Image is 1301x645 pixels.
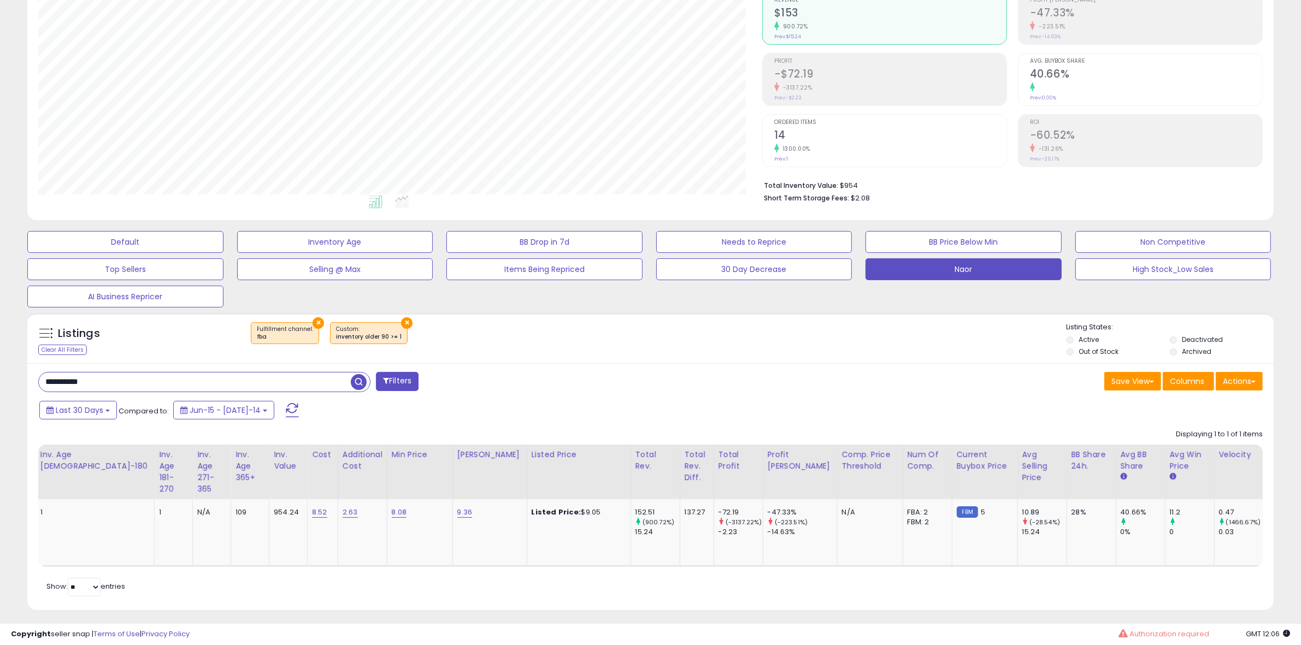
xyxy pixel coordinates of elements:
[1170,472,1176,482] small: Avg Win Price.
[1022,449,1062,483] div: Avg Selling Price
[768,507,837,517] div: -47.33%
[1104,372,1161,390] button: Save View
[190,405,261,416] span: Jun-15 - [DATE]-14
[1022,527,1067,537] div: 15.24
[1170,449,1210,472] div: Avg Win Price
[1035,145,1063,153] small: -131.26%
[764,193,849,203] b: Short Term Storage Fees:
[1170,527,1214,537] div: 0
[532,507,622,517] div: $9.05
[336,333,402,341] div: inventory older 90 >= 1
[46,581,125,591] span: Show: entries
[1030,94,1056,101] small: Prev: 0.00%
[336,325,402,341] span: Custom:
[39,401,117,419] button: Last 30 Days
[1182,335,1223,344] label: Deactivated
[1176,429,1263,440] div: Displaying 1 to 1 of 1 items
[842,449,898,472] div: Comp. Price Threshold
[1022,507,1067,517] div: 10.89
[1170,376,1204,387] span: Columns
[237,231,433,253] button: Inventory Age
[908,449,947,472] div: Num of Comp.
[376,372,419,391] button: Filters
[343,449,382,472] div: Additional Cost
[457,449,522,460] div: [PERSON_NAME]
[1030,129,1262,144] h2: -60.52%
[643,518,674,526] small: (900.72%)
[866,258,1062,280] button: Naor
[11,629,51,639] strong: Copyright
[775,518,808,526] small: (-223.51%)
[1226,518,1261,526] small: (1466.67%)
[1035,22,1065,31] small: -223.51%
[719,507,763,517] div: -72.19
[1030,58,1262,64] span: Avg. Buybox Share
[40,507,146,517] div: 1
[56,405,103,416] span: Last 30 Days
[343,507,358,518] a: 2.63
[908,517,944,527] div: FBM: 2
[685,449,709,483] div: Total Rev. Diff.
[764,178,1255,191] li: $954
[274,449,303,472] div: Inv. value
[237,258,433,280] button: Selling @ Max
[1030,156,1059,162] small: Prev: -26.17%
[38,345,87,355] div: Clear All Filters
[779,84,813,92] small: -3137.22%
[1219,507,1263,517] div: 0.47
[236,507,261,517] div: 109
[719,449,758,472] div: Total Profit
[774,94,802,101] small: Prev: -$2.23
[656,231,852,253] button: Needs to Reprice
[1075,258,1271,280] button: High Stock_Low Sales
[27,258,223,280] button: Top Sellers
[842,507,894,517] div: N/A
[774,7,1006,21] h2: $153
[774,58,1006,64] span: Profit
[313,317,324,329] button: ×
[719,527,763,537] div: -2.23
[392,449,448,460] div: Min Price
[774,33,801,40] small: Prev: $15.24
[1219,527,1263,537] div: 0.03
[532,507,581,517] b: Listed Price:
[257,325,313,341] span: Fulfillment channel :
[957,449,1013,472] div: Current Buybox Price
[774,129,1006,144] h2: 14
[726,518,762,526] small: (-3137.22%)
[1030,33,1061,40] small: Prev: -14.63%
[27,286,223,307] button: AI Business Repricer
[1075,231,1271,253] button: Non Competitive
[446,231,643,253] button: BB Drop in 7d
[656,258,852,280] button: 30 Day Decrease
[1030,68,1262,82] h2: 40.66%
[866,231,1062,253] button: BB Price Below Min
[40,449,150,472] div: Inv. Age [DEMOGRAPHIC_DATA]-180
[635,449,675,472] div: Total Rev.
[392,507,407,518] a: 8.08
[446,258,643,280] button: Items Being Repriced
[774,68,1006,82] h2: -$72.19
[236,449,264,483] div: Inv. Age 365+
[1182,347,1211,356] label: Archived
[1246,629,1290,639] span: 2025-08-14 12:06 GMT
[1121,507,1165,517] div: 40.66%
[1072,507,1108,517] div: 28%
[197,449,226,495] div: Inv. Age 271-365
[1072,449,1111,472] div: BB Share 24h.
[764,181,838,190] b: Total Inventory Value:
[173,401,274,419] button: Jun-15 - [DATE]-14
[779,22,808,31] small: 900.72%
[774,156,788,162] small: Prev: 1
[1121,472,1127,482] small: Avg BB Share.
[1121,449,1161,472] div: Avg BB Share
[532,449,626,460] div: Listed Price
[768,527,837,537] div: -14.63%
[635,527,680,537] div: 15.24
[1029,518,1060,526] small: (-28.54%)
[159,449,188,495] div: Inv. Age 181-270
[635,507,680,517] div: 152.51
[142,629,190,639] a: Privacy Policy
[1163,372,1214,390] button: Columns
[119,406,169,416] span: Compared to:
